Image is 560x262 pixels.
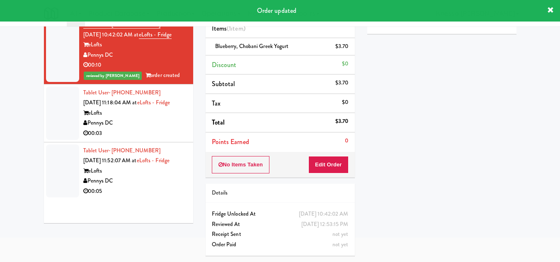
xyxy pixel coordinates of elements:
span: order created [145,71,180,79]
a: eLofts - Fridge [137,156,170,164]
span: reviewed by [PERSON_NAME] [84,72,142,80]
div: $3.70 [335,41,349,52]
span: Tax [212,99,221,108]
div: $0 [342,59,348,69]
span: not yet [332,230,349,238]
div: 00:10 [83,60,187,70]
a: Tablet User· [PHONE_NUMBER] [83,147,161,154]
button: Edit Order [308,156,349,173]
div: [DATE] 10:42:02 AM [299,209,349,219]
span: Blueberry, Chobani Greek Yogurt [215,42,289,50]
span: Items [212,24,245,33]
div: $0 [342,97,348,108]
div: Details [212,188,349,198]
a: eLofts - Fridge [137,99,170,106]
span: Subtotal [212,79,235,89]
span: not yet [332,240,349,248]
span: [DATE] 11:52:07 AM at [83,156,137,164]
div: eLofts [83,40,187,50]
div: Fridge Unlocked At [212,209,349,219]
a: Tablet User· [PHONE_NUMBER] [83,20,161,29]
span: · [PHONE_NUMBER] [109,147,161,154]
button: No Items Taken [212,156,270,173]
div: $3.70 [335,78,349,88]
div: Pennys DC [83,50,187,60]
div: Pennys DC [83,118,187,128]
div: Pennys DC [83,176,187,186]
div: Receipt Sent [212,229,349,240]
li: Tablet User· [PHONE_NUMBER][DATE] 11:52:07 AM ateLofts - FridgeeLoftsPennys DC00:05 [44,142,193,200]
div: 00:05 [83,186,187,197]
span: [DATE] 10:42:02 AM at [83,31,139,38]
span: Discount [212,60,237,70]
ng-pluralize: item [231,24,243,33]
span: · [PHONE_NUMBER] [109,89,161,96]
div: [DATE] 12:53:15 PM [301,219,349,230]
a: eLofts - Fridge [139,31,172,39]
li: Tablet User· [PHONE_NUMBER][DATE] 11:18:04 AM ateLofts - FridgeeLoftsPennys DC00:03 [44,84,193,142]
span: [DATE] 11:18:04 AM at [83,99,137,106]
div: eLofts [83,108,187,118]
span: · [PHONE_NUMBER] [109,20,161,28]
span: (1 ) [227,24,245,33]
div: $3.70 [335,116,349,127]
div: eLofts [83,166,187,176]
span: Points Earned [212,137,249,147]
div: Order Paid [212,240,349,250]
div: 00:03 [83,128,187,139]
li: Tablet User· [PHONE_NUMBER][DATE] 10:42:02 AM ateLofts - FridgeeLoftsPennys DC00:10reviewed by [P... [44,16,193,84]
div: Reviewed At [212,219,349,230]
span: Total [212,118,225,127]
span: Order updated [257,6,296,15]
div: 0 [345,136,348,146]
a: Tablet User· [PHONE_NUMBER] [83,89,161,96]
